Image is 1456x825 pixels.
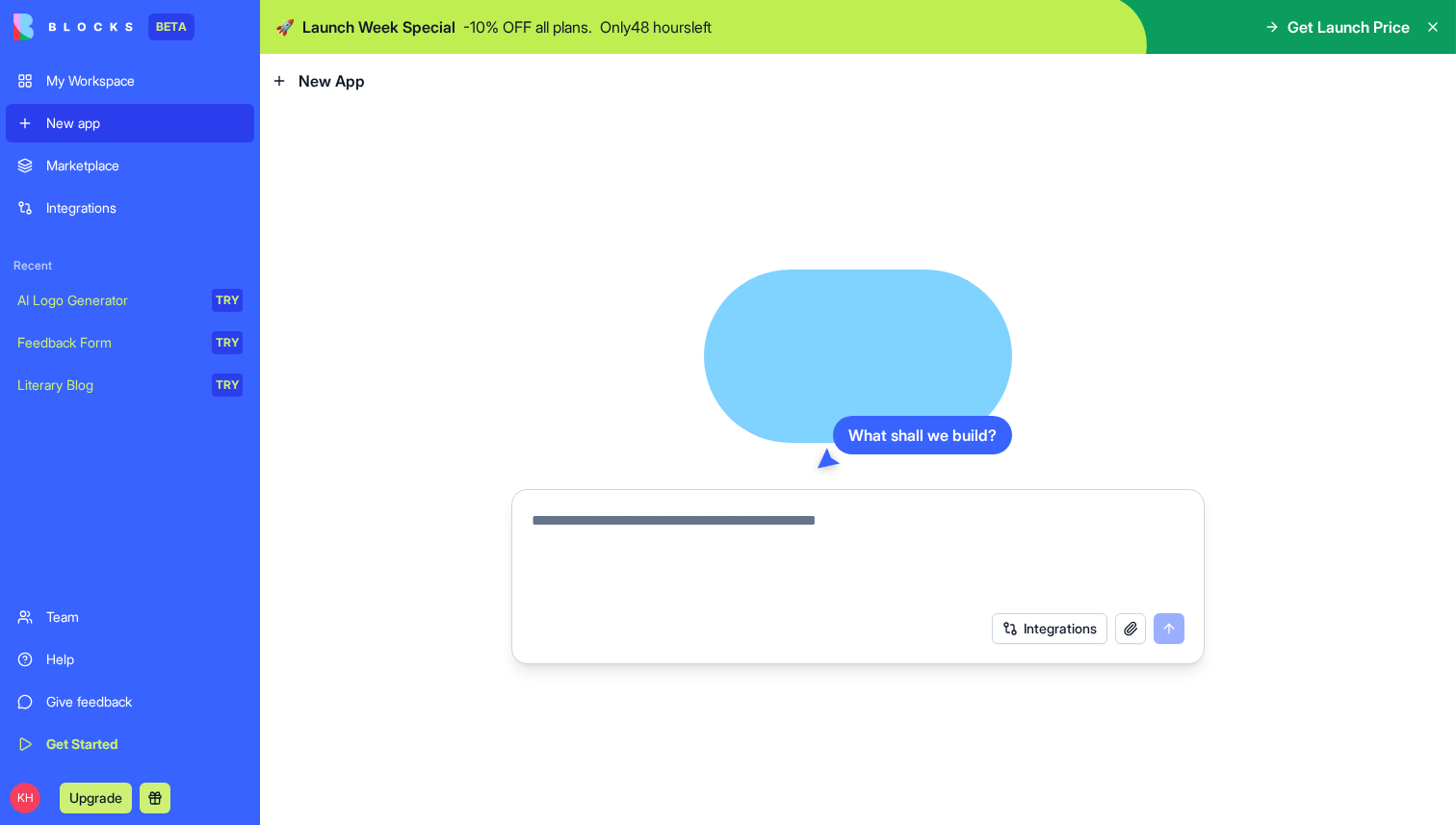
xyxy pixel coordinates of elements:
[833,416,1012,454] div: What shall we build?
[6,683,254,721] a: Give feedback
[6,258,254,273] span: Recent
[1287,15,1410,39] span: Get Launch Price
[17,375,198,395] div: Literary Blog
[46,607,243,627] div: Team
[46,71,243,90] div: My Workspace
[46,735,243,754] div: Get Started
[6,146,254,185] a: Marketplace
[600,15,712,39] p: Only 48 hours left
[13,13,195,40] a: BETA
[299,69,365,92] span: New App
[46,114,243,133] div: New app
[6,281,254,320] a: AI Logo GeneratorTRY
[6,598,254,636] a: Team
[275,15,295,39] span: 🚀
[60,783,132,813] button: Upgrade
[46,156,243,175] div: Marketplace
[6,104,254,142] a: New app
[212,289,243,312] div: TRY
[46,198,243,218] div: Integrations
[17,333,198,352] div: Feedback Form
[46,650,243,669] div: Help
[6,189,254,227] a: Integrations
[13,13,133,40] img: logo
[148,13,195,40] div: BETA
[10,783,40,813] span: KH
[46,692,243,711] div: Give feedback
[463,15,592,39] p: - 10 % OFF all plans.
[6,725,254,763] a: Get Started
[992,613,1107,644] button: Integrations
[212,331,243,354] div: TRY
[212,374,243,397] div: TRY
[6,62,254,100] a: My Workspace
[6,366,254,404] a: Literary BlogTRY
[302,15,455,39] span: Launch Week Special
[6,640,254,679] a: Help
[60,787,132,807] a: Upgrade
[6,323,254,362] a: Feedback FormTRY
[17,291,198,310] div: AI Logo Generator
